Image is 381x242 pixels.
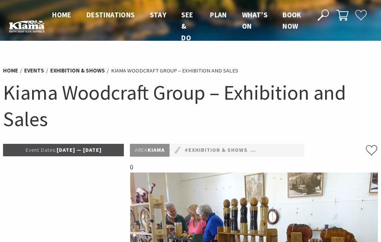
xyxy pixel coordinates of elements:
a: Home [3,67,18,74]
a: Plan [210,10,227,20]
a: See & Do [181,10,193,43]
a: Destinations [86,10,135,20]
span: See & Do [181,10,193,42]
img: Kiama Logo [9,20,45,32]
a: Exhibition & Shows [50,67,105,74]
a: Home [52,10,71,20]
span: Destinations [86,10,135,19]
a: What’s On [242,10,267,31]
h1: Kiama Woodcraft Group – Exhibition and Sales [3,79,378,133]
a: #Family Friendly [250,146,301,155]
nav: Main Menu [45,9,309,43]
p: [DATE] — [DATE] [3,144,124,156]
p: Kiama [130,144,170,157]
span: Home [52,10,71,19]
span: Plan [210,10,227,19]
span: Event Dates: [26,146,57,153]
a: Events [24,67,44,74]
span: Stay [150,10,167,19]
li: Kiama Woodcraft Group – Exhibition and Sales [111,66,238,75]
a: Book now [282,10,301,31]
a: #Exhibition & Shows [185,146,248,155]
a: Stay [150,10,167,20]
span: Area [135,146,148,153]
